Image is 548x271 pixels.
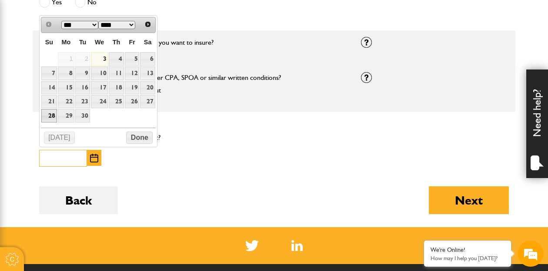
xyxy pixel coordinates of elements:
[125,95,140,109] a: 26
[11,80,159,99] input: Enter your last name
[58,66,75,80] a: 8
[429,186,509,214] button: Next
[39,74,281,81] label: Is the equipment hired out exclusively under CPA, SPOA or similar written conditions?
[126,132,153,144] button: Done
[91,66,108,80] a: 10
[39,39,348,46] label: How many items of owned equipment do you want to insure?
[245,240,259,251] img: Twitter
[44,132,75,144] button: [DATE]
[45,39,53,46] span: Sunday
[90,154,98,162] img: Choose date
[140,52,155,66] a: 6
[431,255,505,261] p: How may I help you today?
[41,66,57,80] a: 7
[109,52,124,66] a: 4
[58,95,75,109] a: 22
[11,157,159,202] textarea: Type your message and hit 'Enter'
[91,81,108,94] a: 17
[118,210,158,221] em: Start Chat
[11,106,159,125] input: Enter your email address
[62,39,71,46] span: Monday
[75,81,90,94] a: 16
[58,109,75,122] a: 29
[129,39,135,46] span: Friday
[75,95,90,109] a: 23
[144,39,152,46] span: Saturday
[91,52,108,66] a: 3
[142,18,154,31] a: Next
[109,81,124,94] a: 18
[140,95,155,109] a: 27
[125,52,140,66] a: 5
[125,66,140,80] a: 12
[143,4,164,25] div: Minimize live chat window
[45,49,146,60] div: Chat with us now
[291,240,303,251] a: LinkedIn
[75,109,90,122] a: 30
[526,69,548,178] div: Need help?
[11,132,159,151] input: Enter your phone number
[109,66,124,80] a: 11
[15,48,37,60] img: d_20077148190_company_1631870298795_20077148190
[75,66,90,80] a: 9
[431,246,505,254] div: We're Online!
[113,39,120,46] span: Thursday
[140,66,155,80] a: 13
[95,39,104,46] span: Wednesday
[41,109,57,122] a: 28
[91,95,108,109] a: 24
[109,95,124,109] a: 25
[125,81,140,94] a: 19
[41,95,57,109] a: 21
[58,81,75,94] a: 15
[140,81,155,94] a: 20
[39,186,118,214] button: Back
[144,21,151,28] span: Next
[291,240,303,251] img: Linked In
[41,81,57,94] a: 14
[79,39,87,46] span: Tuesday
